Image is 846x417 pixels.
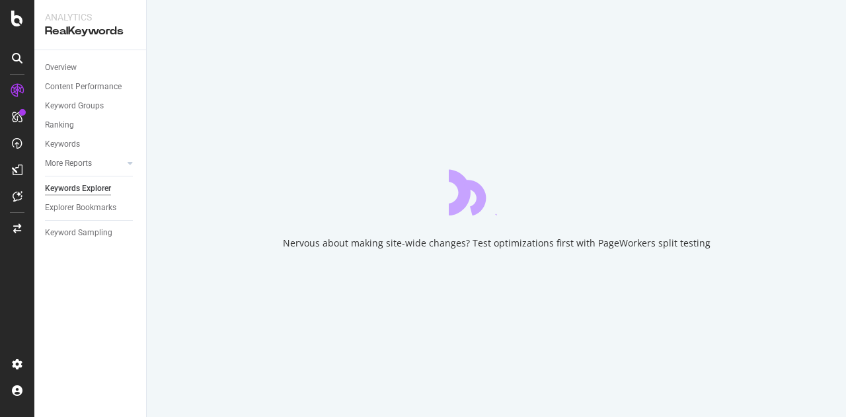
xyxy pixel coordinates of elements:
div: RealKeywords [45,24,135,39]
a: Content Performance [45,80,137,94]
a: Keyword Groups [45,99,137,113]
div: Keywords [45,137,80,151]
div: animation [449,168,544,215]
div: Overview [45,61,77,75]
div: Nervous about making site-wide changes? Test optimizations first with PageWorkers split testing [283,237,711,250]
a: Keyword Sampling [45,226,137,240]
a: Ranking [45,118,137,132]
a: Explorer Bookmarks [45,201,137,215]
div: Explorer Bookmarks [45,201,116,215]
div: Analytics [45,11,135,24]
div: Keywords Explorer [45,182,111,196]
div: More Reports [45,157,92,171]
div: Keyword Groups [45,99,104,113]
div: Content Performance [45,80,122,94]
a: Keywords [45,137,137,151]
a: More Reports [45,157,124,171]
a: Keywords Explorer [45,182,137,196]
div: Ranking [45,118,74,132]
div: Keyword Sampling [45,226,112,240]
a: Overview [45,61,137,75]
